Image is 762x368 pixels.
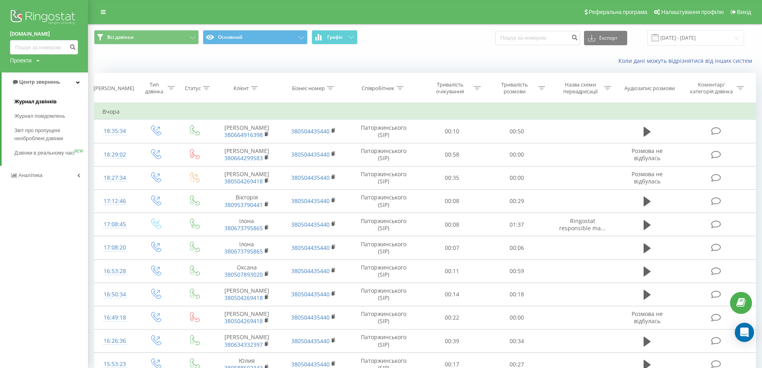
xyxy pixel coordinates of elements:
a: Журнал дзвінків [14,95,88,109]
td: 00:11 [420,259,484,283]
div: Аудіозапис розмови [624,85,675,92]
td: Паторжинського (SIP) [347,330,420,353]
td: 00:00 [484,166,549,189]
a: 380504435440 [291,267,330,275]
span: Розмова не відбулась [632,310,663,325]
td: 00:08 [420,189,484,213]
td: Вчора [94,104,756,120]
a: 380504269418 [224,317,263,325]
div: 16:53:28 [102,263,128,279]
td: Паторжинського (SIP) [347,120,420,143]
td: Паторжинського (SIP) [347,259,420,283]
span: Всі дзвінки [107,34,134,40]
div: 17:08:20 [102,240,128,255]
div: Коментар/категорія дзвінка [688,81,735,95]
td: 00:08 [420,213,484,236]
a: 380507893020 [224,271,263,278]
a: 380504435440 [291,337,330,345]
div: 16:26:36 [102,333,128,349]
span: Журнал дзвінків [14,98,57,106]
td: 01:37 [484,213,549,236]
span: Налаштування профілю [661,9,724,15]
div: Статус [185,85,201,92]
td: [PERSON_NAME] [213,143,280,166]
span: Ringostat responsible ma... [559,217,606,232]
span: Журнал повідомлень [14,112,65,120]
a: [DOMAIN_NAME] [10,30,78,38]
div: 18:29:02 [102,147,128,163]
a: Звіт про пропущені необроблені дзвінки [14,123,88,146]
a: Журнал повідомлень [14,109,88,123]
div: Клієнт [234,85,249,92]
td: 00:07 [420,236,484,259]
td: 00:14 [420,283,484,306]
td: 00:58 [420,143,484,166]
td: 00:35 [420,166,484,189]
td: Паторжинського (SIP) [347,213,420,236]
span: Реферальна програма [589,9,648,15]
a: Дзвінки в реальному часіNEW [14,146,88,160]
td: 00:00 [484,306,549,329]
td: 00:18 [484,283,549,306]
td: Паторжинського (SIP) [347,283,420,306]
span: Центр звернень [19,79,60,85]
a: Центр звернень [2,72,88,92]
a: 380504435440 [291,244,330,251]
td: Вікторія [213,189,280,213]
span: Вихід [737,9,751,15]
td: 00:50 [484,120,549,143]
td: 00:06 [484,236,549,259]
button: Всі дзвінки [94,30,199,44]
td: 00:22 [420,306,484,329]
div: Тривалість очікування [429,81,472,95]
img: Ringostat logo [10,8,78,28]
input: Пошук за номером [10,40,78,54]
a: 380673795865 [224,224,263,232]
td: Оксана [213,259,280,283]
td: 00:34 [484,330,549,353]
span: Розмова не відбулась [632,147,663,162]
a: 380953790441 [224,201,263,209]
a: 380504435440 [291,221,330,228]
div: Співробітник [362,85,394,92]
td: Паторжинського (SIP) [347,236,420,259]
div: Open Intercom Messenger [735,323,754,342]
td: 00:10 [420,120,484,143]
a: Коли дані можуть відрізнятися вiд інших систем [618,57,756,64]
td: 00:29 [484,189,549,213]
div: 17:12:46 [102,193,128,209]
div: Назва схеми переадресації [559,81,602,95]
td: 00:39 [420,330,484,353]
td: Ілона [213,236,280,259]
a: 380664916398 [224,131,263,139]
td: Паторжинського (SIP) [347,166,420,189]
div: Бізнес номер [292,85,325,92]
a: 380664299583 [224,154,263,162]
td: [PERSON_NAME] [213,330,280,353]
button: Основний [203,30,308,44]
a: 380504435440 [291,174,330,181]
div: Тип дзвінка [143,81,166,95]
td: [PERSON_NAME] [213,166,280,189]
div: 18:27:34 [102,170,128,186]
td: Паторжинського (SIP) [347,306,420,329]
td: Ілона [213,213,280,236]
div: 18:35:34 [102,123,128,139]
a: 380504435440 [291,127,330,135]
td: Паторжинського (SIP) [347,143,420,166]
input: Пошук за номером [495,31,580,45]
td: [PERSON_NAME] [213,306,280,329]
a: 380504435440 [291,360,330,368]
a: 380634332397 [224,341,263,348]
div: 16:50:34 [102,287,128,302]
button: Графік [312,30,358,44]
div: 16:49:18 [102,310,128,326]
span: Графік [327,34,343,40]
a: 380504435440 [291,314,330,321]
td: [PERSON_NAME] [213,120,280,143]
div: [PERSON_NAME] [94,85,134,92]
div: 17:08:45 [102,217,128,232]
span: Дзвінки в реальному часі [14,149,74,157]
td: 00:00 [484,143,549,166]
a: 380504269418 [224,177,263,185]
